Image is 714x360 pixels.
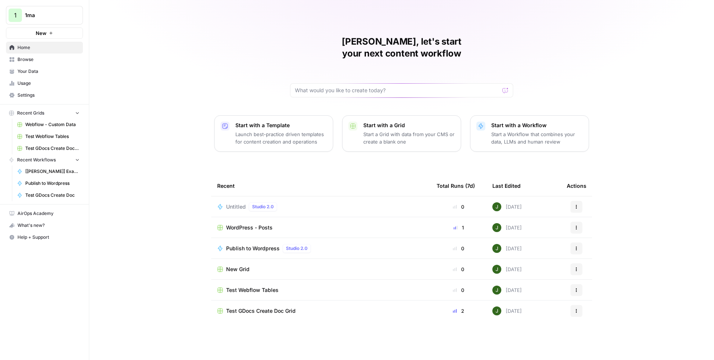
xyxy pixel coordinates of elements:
span: New Grid [226,266,250,273]
div: Last Edited [492,176,521,196]
a: Home [6,42,83,54]
span: WordPress - Posts [226,224,273,231]
a: Test Webflow Tables [14,131,83,142]
a: Settings [6,89,83,101]
span: Test GDocs Create Doc Grid [25,145,80,152]
span: Your Data [17,68,80,75]
span: Publish to Wordpress [226,245,280,252]
img: 5v0yozua856dyxnw4lpcp45mgmzh [492,306,501,315]
span: Home [17,44,80,51]
span: 1 [14,11,17,20]
a: AirOps Academy [6,208,83,219]
a: Webflow - Custom Data [14,119,83,131]
a: Publish to WordpressStudio 2.0 [217,244,425,253]
div: [DATE] [492,286,522,295]
span: Usage [17,80,80,87]
img: 5v0yozua856dyxnw4lpcp45mgmzh [492,223,501,232]
div: Recent [217,176,425,196]
p: Start with a Template [235,122,327,129]
button: Recent Grids [6,107,83,119]
a: Test GDocs Create Doc [14,189,83,201]
a: Usage [6,77,83,89]
span: Settings [17,92,80,99]
button: What's new? [6,219,83,231]
img: 5v0yozua856dyxnw4lpcp45mgmzh [492,265,501,274]
button: Workspace: 1ma [6,6,83,25]
button: New [6,28,83,39]
a: Test Webflow Tables [217,286,425,294]
span: Studio 2.0 [286,245,308,252]
a: [[PERSON_NAME]] Example of a Webflow post with tables [14,165,83,177]
button: Start with a GridStart a Grid with data from your CMS or create a blank one [342,115,461,152]
span: Test Webflow Tables [25,133,80,140]
span: Help + Support [17,234,80,241]
div: [DATE] [492,265,522,274]
button: Start with a WorkflowStart a Workflow that combines your data, LLMs and human review [470,115,589,152]
span: Studio 2.0 [252,203,274,210]
img: 5v0yozua856dyxnw4lpcp45mgmzh [492,244,501,253]
span: Test GDocs Create Doc Grid [226,307,296,315]
a: Browse [6,54,83,65]
button: Help + Support [6,231,83,243]
div: [DATE] [492,223,522,232]
span: Untitled [226,203,246,210]
div: Total Runs (7d) [437,176,475,196]
button: Recent Workflows [6,154,83,165]
p: Start with a Grid [363,122,455,129]
span: 1ma [25,12,70,19]
input: What would you like to create today? [295,87,499,94]
span: Recent Workflows [17,157,56,163]
a: Your Data [6,65,83,77]
div: [DATE] [492,244,522,253]
div: 2 [437,307,480,315]
div: Actions [567,176,586,196]
p: Launch best-practice driven templates for content creation and operations [235,131,327,145]
span: [[PERSON_NAME]] Example of a Webflow post with tables [25,168,80,175]
div: 0 [437,245,480,252]
span: Test Webflow Tables [226,286,279,294]
a: WordPress - Posts [217,224,425,231]
h1: [PERSON_NAME], let's start your next content workflow [290,36,513,60]
p: Start a Workflow that combines your data, LLMs and human review [491,131,583,145]
span: Webflow - Custom Data [25,121,80,128]
a: Test GDocs Create Doc Grid [14,142,83,154]
img: 5v0yozua856dyxnw4lpcp45mgmzh [492,202,501,211]
div: 0 [437,266,480,273]
div: 1 [437,224,480,231]
span: AirOps Academy [17,210,80,217]
a: UntitledStudio 2.0 [217,202,425,211]
p: Start with a Workflow [491,122,583,129]
a: Publish to Wordpress [14,177,83,189]
div: 0 [437,203,480,210]
span: Test GDocs Create Doc [25,192,80,199]
button: Start with a TemplateLaunch best-practice driven templates for content creation and operations [214,115,333,152]
span: New [36,29,46,37]
span: Browse [17,56,80,63]
div: [DATE] [492,306,522,315]
span: Recent Grids [17,110,44,116]
div: [DATE] [492,202,522,211]
div: 0 [437,286,480,294]
img: 5v0yozua856dyxnw4lpcp45mgmzh [492,286,501,295]
span: Publish to Wordpress [25,180,80,187]
a: Test GDocs Create Doc Grid [217,307,425,315]
p: Start a Grid with data from your CMS or create a blank one [363,131,455,145]
a: New Grid [217,266,425,273]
